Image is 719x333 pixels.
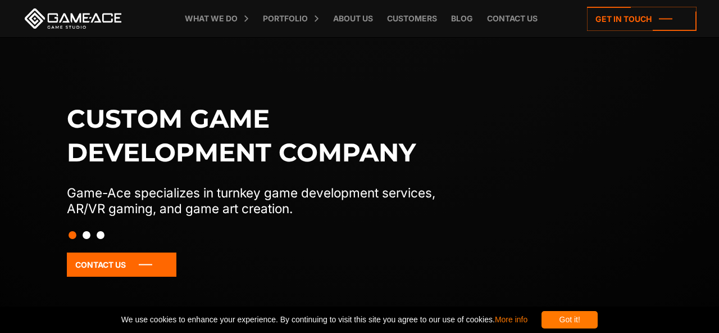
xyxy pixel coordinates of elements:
[97,226,104,245] button: Slide 3
[69,226,76,245] button: Slide 1
[587,7,697,31] a: Get in touch
[67,185,459,217] p: Game-Ace specializes in turnkey game development services, AR/VR gaming, and game art creation.
[67,253,176,277] a: Contact Us
[541,311,598,328] div: Got it!
[83,226,90,245] button: Slide 2
[67,102,459,169] h1: Custom game development company
[121,311,527,328] span: We use cookies to enhance your experience. By continuing to visit this site you agree to our use ...
[495,315,527,324] a: More info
